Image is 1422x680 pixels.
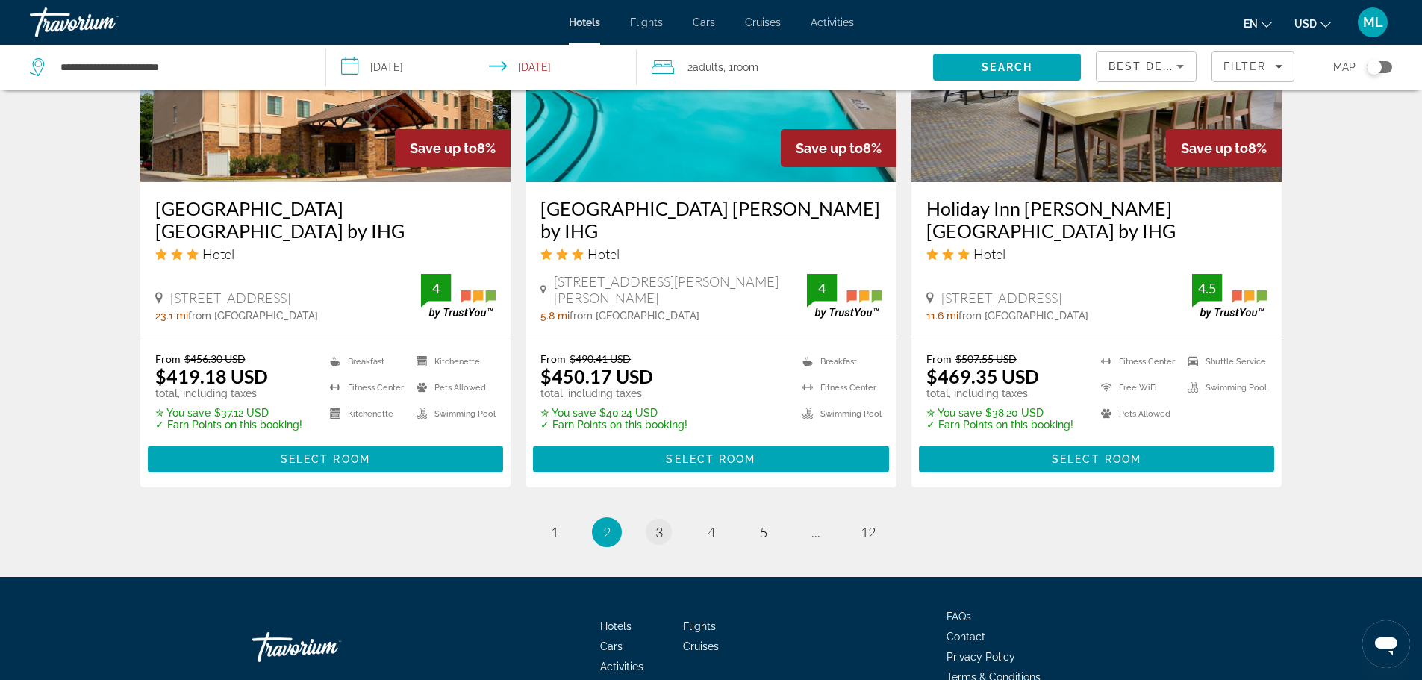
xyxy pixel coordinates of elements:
[1244,18,1258,30] span: en
[760,524,767,540] span: 5
[421,274,496,318] img: TrustYou guest rating badge
[1180,378,1267,397] li: Swimming Pool
[155,419,302,431] p: ✓ Earn Points on this booking!
[926,419,1073,431] p: ✓ Earn Points on this booking!
[1211,51,1294,82] button: Filters
[1166,129,1282,167] div: 8%
[1052,453,1141,465] span: Select Room
[322,405,409,423] li: Kitchenette
[781,129,896,167] div: 8%
[795,405,882,423] li: Swimming Pool
[630,16,663,28] a: Flights
[603,524,611,540] span: 2
[1094,405,1180,423] li: Pets Allowed
[1108,57,1184,75] mat-select: Sort by
[1108,60,1186,72] span: Best Deals
[811,16,854,28] a: Activities
[540,419,687,431] p: ✓ Earn Points on this booking!
[947,651,1015,663] a: Privacy Policy
[807,274,882,318] img: TrustYou guest rating badge
[322,378,409,397] li: Fitness Center
[570,352,631,365] del: $490.41 USD
[708,524,715,540] span: 4
[540,407,687,419] p: $40.24 USD
[202,246,234,262] span: Hotel
[926,310,958,322] span: 11.6 mi
[155,407,211,419] span: ✮ You save
[155,365,268,387] ins: $419.18 USD
[140,517,1282,547] nav: Pagination
[600,620,632,632] a: Hotels
[540,365,653,387] ins: $450.17 USD
[683,620,716,632] a: Flights
[554,273,807,306] span: [STREET_ADDRESS][PERSON_NAME][PERSON_NAME]
[637,45,933,90] button: Travelers: 2 adults, 0 children
[281,453,370,465] span: Select Room
[410,140,477,156] span: Save up to
[941,290,1061,306] span: [STREET_ADDRESS]
[807,279,837,297] div: 4
[1180,352,1267,371] li: Shuttle Service
[569,16,600,28] span: Hotels
[540,310,570,322] span: 5.8 mi
[723,57,758,78] span: , 1
[958,310,1088,322] span: from [GEOGRAPHIC_DATA]
[926,352,952,365] span: From
[1192,274,1267,318] img: TrustYou guest rating badge
[170,290,290,306] span: [STREET_ADDRESS]
[795,378,882,397] li: Fitness Center
[796,140,863,156] span: Save up to
[252,625,402,670] a: Go Home
[683,640,719,652] span: Cruises
[693,16,715,28] a: Cars
[155,407,302,419] p: $37.12 USD
[570,310,699,322] span: from [GEOGRAPHIC_DATA]
[59,56,303,78] input: Search hotel destination
[322,352,409,371] li: Breakfast
[955,352,1017,365] del: $507.55 USD
[326,45,637,90] button: Select check in and out date
[733,61,758,73] span: Room
[1362,620,1410,668] iframe: Button to launch messaging window
[148,449,504,465] a: Select Room
[861,524,876,540] span: 12
[30,3,179,42] a: Travorium
[947,631,985,643] span: Contact
[919,449,1275,465] a: Select Room
[155,387,302,399] p: total, including taxes
[926,407,1073,419] p: $38.20 USD
[409,352,496,371] li: Kitchenette
[155,310,188,322] span: 23.1 mi
[926,365,1039,387] ins: $469.35 USD
[947,611,971,623] a: FAQs
[745,16,781,28] a: Cruises
[148,446,504,472] button: Select Room
[540,197,882,242] a: [GEOGRAPHIC_DATA] [PERSON_NAME] by IHG
[926,407,982,419] span: ✮ You save
[540,352,566,365] span: From
[421,279,451,297] div: 4
[1353,7,1392,38] button: User Menu
[926,246,1267,262] div: 3 star Hotel
[1181,140,1248,156] span: Save up to
[919,446,1275,472] button: Select Room
[973,246,1005,262] span: Hotel
[587,246,620,262] span: Hotel
[933,54,1081,81] button: Search
[155,197,496,242] h3: [GEOGRAPHIC_DATA] [GEOGRAPHIC_DATA] by IHG
[926,197,1267,242] a: Holiday Inn [PERSON_NAME][GEOGRAPHIC_DATA] by IHG
[155,352,181,365] span: From
[687,57,723,78] span: 2
[1244,13,1272,34] button: Change language
[188,310,318,322] span: from [GEOGRAPHIC_DATA]
[1294,18,1317,30] span: USD
[926,387,1073,399] p: total, including taxes
[600,661,643,673] a: Activities
[600,640,623,652] a: Cars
